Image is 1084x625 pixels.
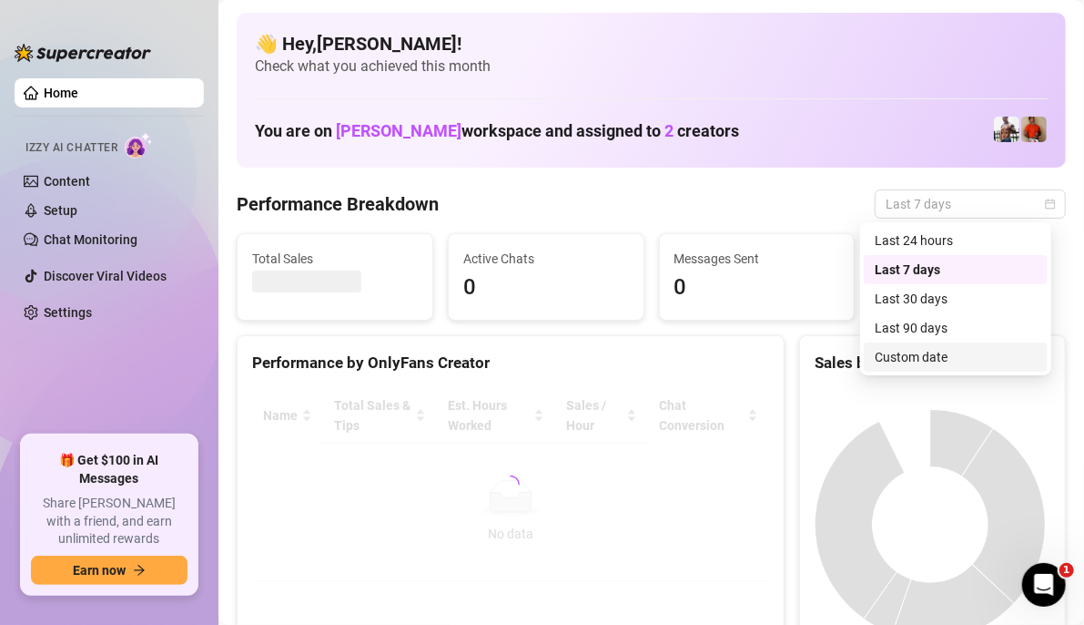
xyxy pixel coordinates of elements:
span: loading [501,476,520,494]
span: Share [PERSON_NAME] with a friend, and earn unlimited rewards [31,495,187,548]
span: 🎁 Get $100 in AI Messages [31,452,187,487]
span: 0 [463,271,629,305]
h4: Performance Breakdown [237,191,439,217]
h4: 👋 Hey, [PERSON_NAME] ! [255,31,1048,56]
div: Last 30 days [875,289,1037,309]
span: 2 [664,121,674,140]
img: logo-BBDzfeDw.svg [15,44,151,62]
img: AI Chatter [125,132,153,159]
a: Content [44,174,90,189]
div: Last 7 days [864,255,1048,284]
div: Custom date [875,347,1037,367]
span: Messages Sent [674,249,840,269]
span: Izzy AI Chatter [25,139,117,157]
span: Total Sales [252,249,418,269]
span: Last 7 days [886,190,1055,218]
span: arrow-right [133,564,146,577]
span: [PERSON_NAME] [336,121,461,140]
div: Last 90 days [875,318,1037,338]
span: Active Chats [463,249,629,269]
a: Settings [44,305,92,320]
img: Justin [1021,117,1047,142]
span: calendar [1045,199,1056,210]
div: Last 24 hours [875,231,1037,251]
div: Last 24 hours [864,226,1048,255]
span: 1 [1059,563,1074,578]
a: Home [44,86,78,100]
div: Last 30 days [864,284,1048,313]
a: Setup [44,203,77,218]
span: 0 [674,271,840,305]
div: Custom date [864,343,1048,372]
div: Performance by OnlyFans Creator [252,351,769,375]
span: Check what you achieved this month [255,56,1048,77]
img: JUSTIN [994,117,1019,142]
button: Earn nowarrow-right [31,556,187,585]
div: Last 90 days [864,313,1048,343]
iframe: Intercom live chat [1022,563,1066,607]
a: Discover Viral Videos [44,269,167,283]
div: Sales by OnlyFans Creator [815,351,1050,375]
a: Chat Monitoring [44,232,137,247]
div: Last 7 days [875,260,1037,280]
h1: You are on workspace and assigned to creators [255,121,739,141]
span: Earn now [73,563,126,578]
